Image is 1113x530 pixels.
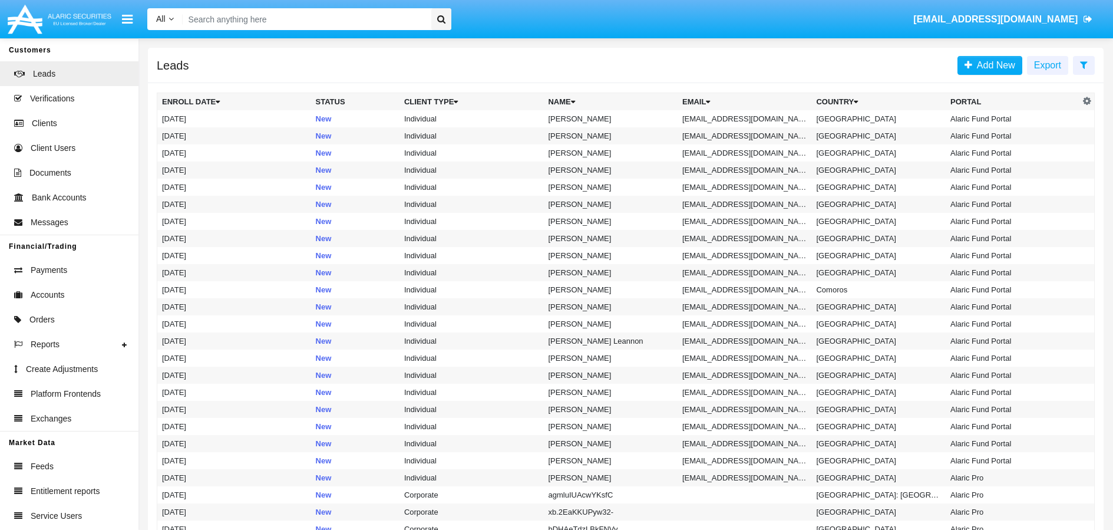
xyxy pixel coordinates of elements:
[543,333,678,350] td: [PERSON_NAME] Leannon
[678,384,812,401] td: [EMAIL_ADDRESS][DOMAIN_NAME]
[946,162,1080,179] td: Alaric Fund Portal
[946,93,1080,111] th: Portal
[543,213,678,230] td: [PERSON_NAME]
[946,384,1080,401] td: Alaric Fund Portal
[157,196,311,213] td: [DATE]
[678,230,812,247] td: [EMAIL_ADDRESS][DOMAIN_NAME]
[399,196,544,213] td: Individual
[311,230,399,247] td: New
[311,315,399,333] td: New
[399,127,544,144] td: Individual
[543,469,678,486] td: [PERSON_NAME]
[311,418,399,435] td: New
[311,435,399,452] td: New
[946,179,1080,196] td: Alaric Fund Portal
[311,401,399,418] td: New
[157,127,311,144] td: [DATE]
[543,367,678,384] td: [PERSON_NAME]
[946,213,1080,230] td: Alaric Fund Portal
[31,460,54,473] span: Feeds
[399,230,544,247] td: Individual
[811,435,946,452] td: [GEOGRAPHIC_DATA]
[811,503,946,521] td: [GEOGRAPHIC_DATA]
[543,264,678,281] td: [PERSON_NAME]
[311,93,399,111] th: Status
[157,110,311,127] td: [DATE]
[157,350,311,367] td: [DATE]
[946,350,1080,367] td: Alaric Fund Portal
[678,213,812,230] td: [EMAIL_ADDRESS][DOMAIN_NAME]
[913,14,1078,24] span: [EMAIL_ADDRESS][DOMAIN_NAME]
[543,350,678,367] td: [PERSON_NAME]
[811,469,946,486] td: [GEOGRAPHIC_DATA]
[311,469,399,486] td: New
[311,144,399,162] td: New
[157,384,311,401] td: [DATE]
[543,110,678,127] td: [PERSON_NAME]
[399,110,544,127] td: Individual
[946,469,1080,486] td: Alaric Pro
[678,333,812,350] td: [EMAIL_ADDRESS][DOMAIN_NAME]
[399,350,544,367] td: Individual
[811,93,946,111] th: Country
[678,298,812,315] td: [EMAIL_ADDRESS][DOMAIN_NAME]
[543,315,678,333] td: [PERSON_NAME]
[311,350,399,367] td: New
[399,503,544,521] td: Corporate
[311,196,399,213] td: New
[311,127,399,144] td: New
[678,93,812,111] th: Email
[31,510,82,522] span: Service Users
[29,314,55,326] span: Orders
[399,384,544,401] td: Individual
[946,367,1080,384] td: Alaric Fund Portal
[311,179,399,196] td: New
[946,230,1080,247] td: Alaric Fund Portal
[311,503,399,521] td: New
[157,298,311,315] td: [DATE]
[946,247,1080,264] td: Alaric Fund Portal
[31,388,101,400] span: Platform Frontends
[678,110,812,127] td: [EMAIL_ADDRESS][DOMAIN_NAME]
[311,452,399,469] td: New
[946,452,1080,469] td: Alaric Fund Portal
[399,144,544,162] td: Individual
[29,167,71,179] span: Documents
[543,230,678,247] td: [PERSON_NAME]
[678,281,812,298] td: [EMAIL_ADDRESS][DOMAIN_NAME]
[156,14,166,24] span: All
[30,93,74,105] span: Verifications
[399,401,544,418] td: Individual
[399,162,544,179] td: Individual
[157,435,311,452] td: [DATE]
[311,333,399,350] td: New
[678,264,812,281] td: [EMAIL_ADDRESS][DOMAIN_NAME]
[543,401,678,418] td: [PERSON_NAME]
[946,110,1080,127] td: Alaric Fund Portal
[543,298,678,315] td: [PERSON_NAME]
[678,367,812,384] td: [EMAIL_ADDRESS][DOMAIN_NAME]
[811,213,946,230] td: [GEOGRAPHIC_DATA]
[543,247,678,264] td: [PERSON_NAME]
[678,350,812,367] td: [EMAIL_ADDRESS][DOMAIN_NAME]
[543,144,678,162] td: [PERSON_NAME]
[678,452,812,469] td: [EMAIL_ADDRESS][DOMAIN_NAME]
[311,486,399,503] td: New
[678,435,812,452] td: [EMAIL_ADDRESS][DOMAIN_NAME]
[157,247,311,264] td: [DATE]
[946,435,1080,452] td: Alaric Fund Portal
[811,230,946,247] td: [GEOGRAPHIC_DATA]
[543,384,678,401] td: [PERSON_NAME]
[678,162,812,179] td: [EMAIL_ADDRESS][DOMAIN_NAME]
[311,384,399,401] td: New
[946,333,1080,350] td: Alaric Fund Portal
[32,117,57,130] span: Clients
[946,264,1080,281] td: Alaric Fund Portal
[543,503,678,521] td: xb.2EaKKUPyw32-
[157,281,311,298] td: [DATE]
[543,486,678,503] td: agmluIUAcwYKsfC
[811,281,946,298] td: Comoros
[157,213,311,230] td: [DATE]
[399,315,544,333] td: Individual
[946,144,1080,162] td: Alaric Fund Portal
